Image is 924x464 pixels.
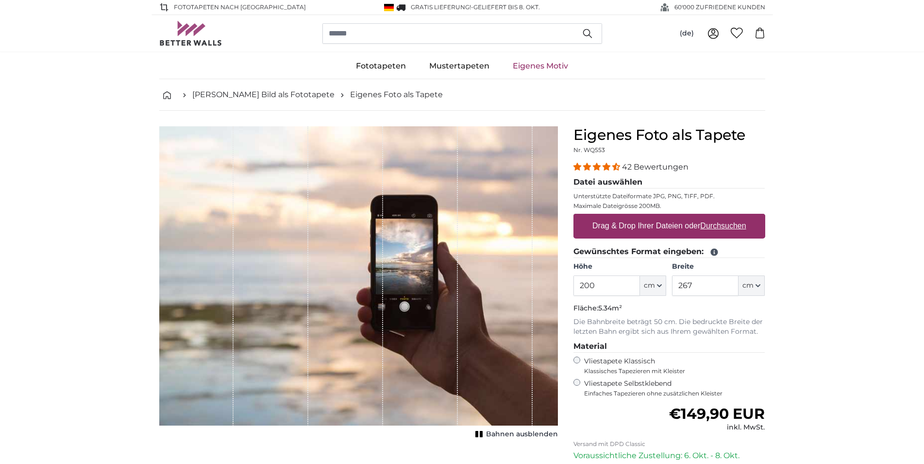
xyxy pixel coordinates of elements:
[584,357,756,375] label: Vliestapete Klassisch
[486,430,558,439] span: Bahnen ausblenden
[573,262,666,272] label: Höhe
[644,281,655,291] span: cm
[573,176,765,189] legend: Datei auswählen
[672,25,702,42] button: (de)
[573,126,765,144] h1: Eigenes Foto als Tapete
[192,89,335,101] a: [PERSON_NAME] Bild als Fototapete
[573,202,765,210] p: Maximale Dateigrösse 200MB.
[672,262,765,272] label: Breite
[174,3,306,12] span: Fototapeten nach [GEOGRAPHIC_DATA]
[159,126,558,441] div: 1 of 1
[573,317,765,337] p: Die Bahnbreite beträgt 50 cm. Die bedruckte Breite der letzten Bahn ergibt sich aus Ihrem gewählt...
[159,21,222,46] img: Betterwalls
[472,428,558,441] button: Bahnen ausblenden
[584,390,765,397] span: Einfaches Tapezieren ohne zusätzlichen Kleister
[700,222,746,230] u: Durchsuchen
[384,4,394,11] img: Deutschland
[742,281,754,291] span: cm
[573,246,765,258] legend: Gewünschtes Format eingeben:
[573,450,765,462] p: Voraussichtliche Zustellung: 6. Okt. - 8. Okt.
[573,162,622,172] span: 4.38 stars
[418,53,501,79] a: Mustertapeten
[159,79,765,111] nav: breadcrumbs
[584,367,756,375] span: Klassisches Tapezieren mit Kleister
[344,53,418,79] a: Fototapeten
[739,275,765,296] button: cm
[501,53,580,79] a: Eigenes Motiv
[573,304,765,313] p: Fläche:
[573,146,605,154] span: Nr. WQ553
[669,423,765,432] div: inkl. MwSt.
[473,3,540,11] span: Geliefert bis 8. Okt.
[471,3,540,11] span: -
[573,341,765,353] legend: Material
[622,162,689,172] span: 42 Bewertungen
[350,89,443,101] a: Eigenes Foto als Tapete
[411,3,471,11] span: GRATIS Lieferung!
[640,275,666,296] button: cm
[674,3,765,12] span: 60'000 ZUFRIEDENE KUNDEN
[573,192,765,200] p: Unterstützte Dateiformate JPG, PNG, TIFF, PDF.
[588,216,750,236] label: Drag & Drop Ihrer Dateien oder
[573,440,765,448] p: Versand mit DPD Classic
[584,379,765,397] label: Vliestapete Selbstklebend
[598,304,622,312] span: 5.34m²
[669,405,765,423] span: €149,90 EUR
